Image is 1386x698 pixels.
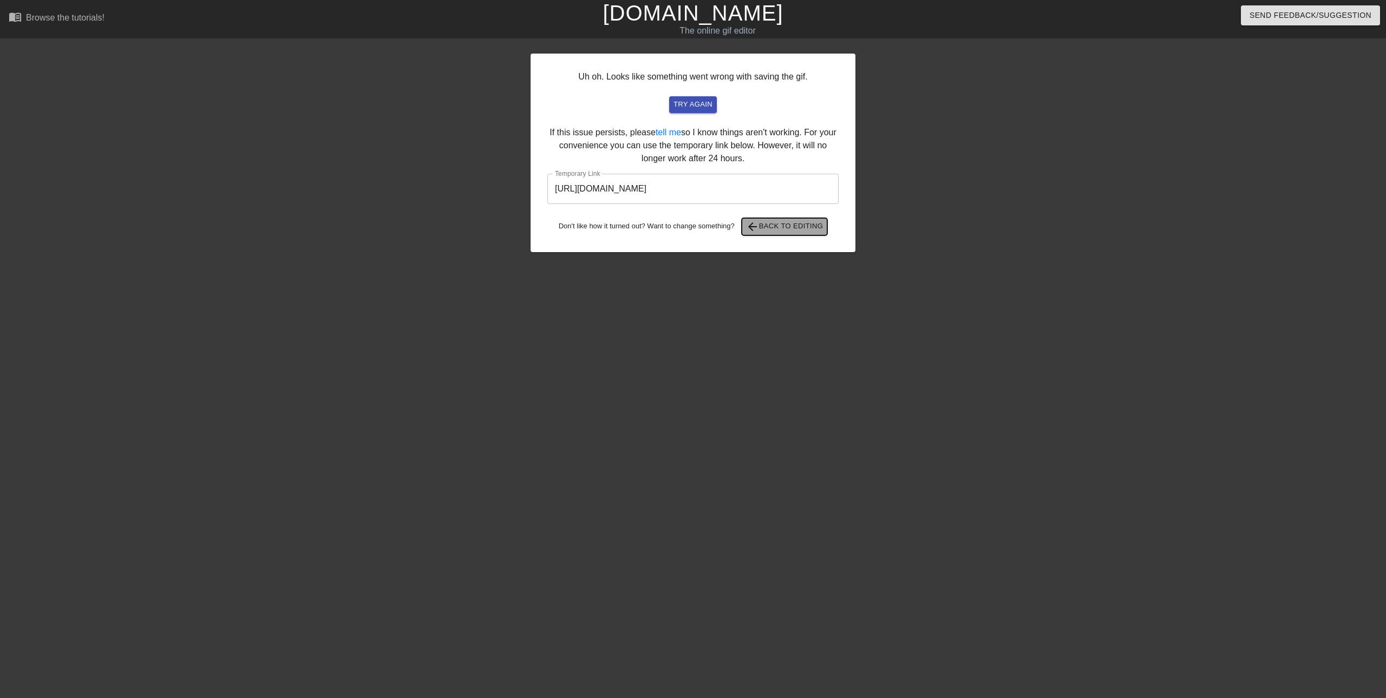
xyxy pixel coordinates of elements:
div: The online gif editor [467,24,967,37]
span: Send Feedback/Suggestion [1250,9,1371,22]
a: [DOMAIN_NAME] [603,1,783,25]
span: try again [674,98,712,111]
input: bare [547,174,839,204]
span: arrow_back [746,220,759,233]
button: try again [669,96,717,113]
div: Uh oh. Looks like something went wrong with saving the gif. If this issue persists, please so I k... [531,54,855,252]
div: Don't like how it turned out? Want to change something? [547,218,839,235]
a: tell me [656,128,681,137]
a: Browse the tutorials! [9,10,104,27]
span: menu_book [9,10,22,23]
button: Send Feedback/Suggestion [1241,5,1380,25]
span: Back to Editing [746,220,823,233]
button: Back to Editing [742,218,828,235]
div: Browse the tutorials! [26,13,104,22]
